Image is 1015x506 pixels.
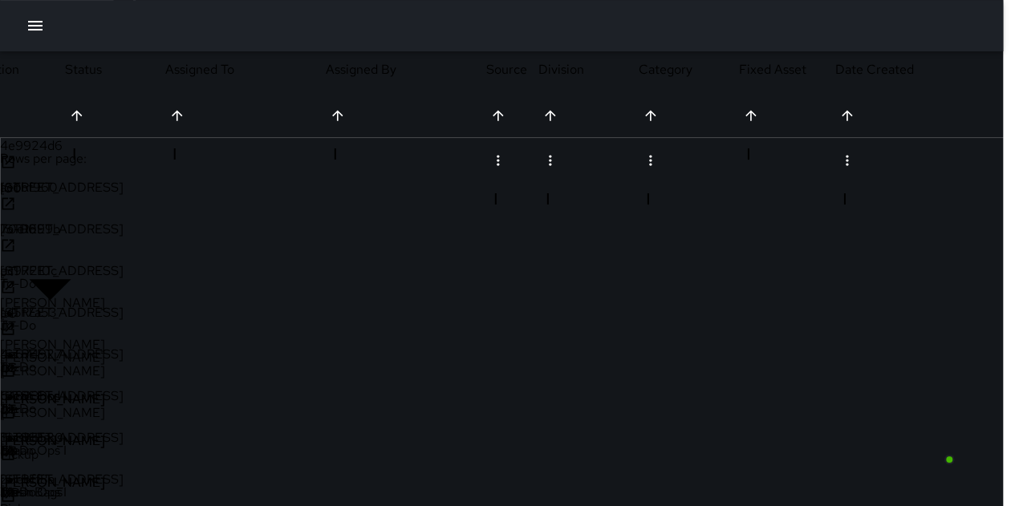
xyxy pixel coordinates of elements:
[165,103,189,128] button: Sort
[639,103,663,128] button: Sort
[65,103,89,128] button: Sort
[739,47,835,92] div: Fixed Asset
[165,47,326,92] div: Assigned To
[326,47,486,92] div: Assigned By
[486,47,538,92] div: Source
[486,103,510,128] button: Sort
[326,103,350,128] button: Sort
[538,47,639,92] div: Division
[65,47,165,92] div: Status
[639,47,739,92] div: Category
[739,103,763,128] button: Sort
[835,103,859,128] button: Sort
[538,103,562,128] button: Sort
[835,47,976,92] div: Date Created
